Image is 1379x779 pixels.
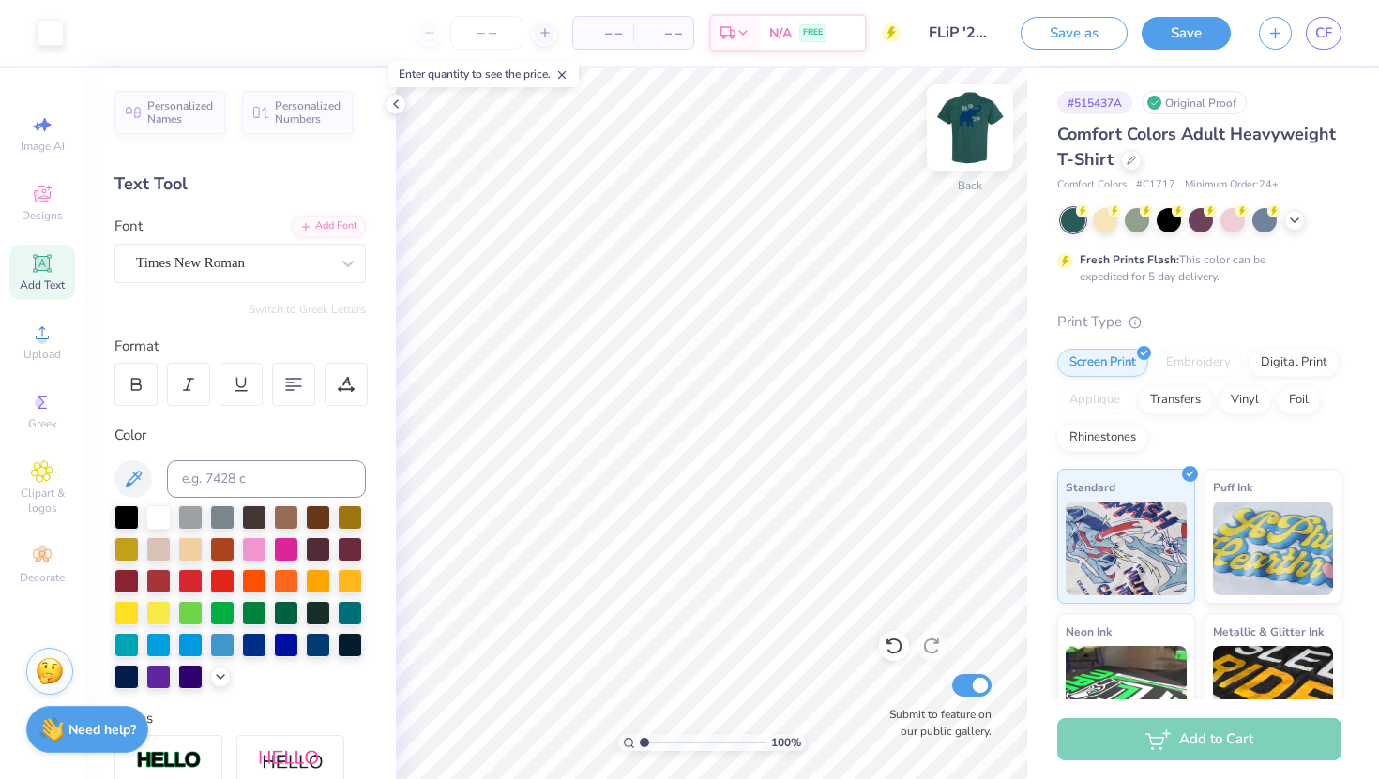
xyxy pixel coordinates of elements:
[1306,17,1341,50] a: CF
[136,750,202,772] img: Stroke
[803,26,823,39] span: FREE
[584,23,622,43] span: – –
[1138,386,1213,414] div: Transfers
[1066,646,1187,740] img: Neon Ink
[450,16,523,50] input: – –
[1057,311,1341,333] div: Print Type
[1213,622,1324,641] span: Metallic & Glitter Ink
[1213,477,1252,497] span: Puff Ink
[22,208,63,223] span: Designs
[1080,251,1311,285] div: This color can be expedited for 5 day delivery.
[249,302,366,317] button: Switch to Greek Letters
[23,347,61,362] span: Upload
[114,336,368,357] div: Format
[1154,349,1243,377] div: Embroidery
[1021,17,1128,50] button: Save as
[1142,17,1231,50] button: Save
[1213,502,1334,595] img: Puff Ink
[1066,502,1187,595] img: Standard
[1057,123,1336,171] span: Comfort Colors Adult Heavyweight T-Shirt
[771,734,801,751] span: 100 %
[1066,622,1112,641] span: Neon Ink
[1066,477,1115,497] span: Standard
[21,139,65,154] span: Image AI
[1057,424,1148,452] div: Rhinestones
[915,14,1007,52] input: Untitled Design
[1057,349,1148,377] div: Screen Print
[879,706,992,740] label: Submit to feature on our public gallery.
[1142,91,1247,114] div: Original Proof
[114,216,143,237] label: Font
[388,61,579,87] div: Enter quantity to see the price.
[644,23,682,43] span: – –
[1277,386,1321,414] div: Foil
[167,460,366,498] input: e.g. 7428 c
[28,416,57,431] span: Greek
[147,99,214,126] span: Personalized Names
[1057,91,1132,114] div: # 515437A
[20,570,65,585] span: Decorate
[275,99,341,126] span: Personalized Numbers
[114,425,366,446] div: Color
[1057,386,1132,414] div: Applique
[1136,177,1175,193] span: # C1717
[1219,386,1271,414] div: Vinyl
[1080,252,1179,267] strong: Fresh Prints Flash:
[114,172,366,197] div: Text Tool
[292,216,366,237] div: Add Font
[1249,349,1340,377] div: Digital Print
[958,177,982,194] div: Back
[932,90,1008,165] img: Back
[769,23,792,43] span: N/A
[1057,177,1127,193] span: Comfort Colors
[114,708,366,729] div: Styles
[1185,177,1279,193] span: Minimum Order: 24 +
[1315,22,1332,44] span: CF
[1213,646,1334,740] img: Metallic & Glitter Ink
[258,749,324,772] img: Shadow
[68,721,136,739] strong: Need help?
[9,486,75,516] span: Clipart & logos
[20,277,65,292] span: Add Text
